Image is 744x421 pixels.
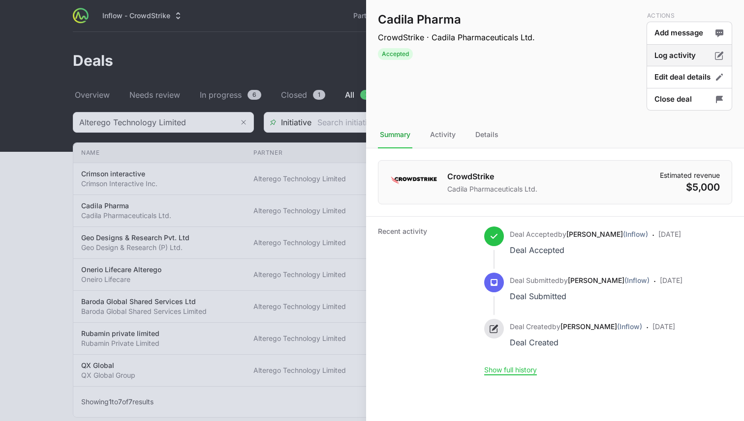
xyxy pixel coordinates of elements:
p: by [510,276,650,285]
a: [PERSON_NAME](Inflow) [566,230,648,238]
h1: CrowdStrike [447,170,537,182]
p: Actions [647,12,732,20]
ul: Activity history timeline [484,226,682,365]
a: [PERSON_NAME](Inflow) [560,322,642,331]
div: Deal actions [647,12,732,110]
nav: Tabs [366,122,744,148]
button: Log activity [647,44,732,67]
span: Deal Accepted [510,230,558,238]
p: CrowdStrike · Cadila Pharmaceuticals Ltd. [378,31,535,43]
div: Deal Submitted [510,289,650,303]
span: (Inflow) [624,276,650,284]
span: Deal Created [510,322,552,331]
p: Cadila Pharmaceuticals Ltd. [447,184,537,194]
span: Deal Submitted [510,276,559,284]
img: CrowdStrike [390,170,437,190]
button: Show full history [484,365,537,374]
dt: Estimated revenue [660,170,720,180]
div: Deal Created [510,336,642,349]
span: (Inflow) [617,322,642,331]
p: by [510,322,642,332]
time: [DATE] [660,276,682,284]
button: Add message [647,22,732,45]
span: · [646,321,649,349]
div: Activity [428,122,458,148]
time: [DATE] [658,230,681,238]
h1: Cadila Pharma [378,12,535,28]
span: · [653,275,656,303]
dt: Recent activity [378,226,472,375]
button: Edit deal details [647,66,732,89]
span: · [652,228,654,257]
div: Details [473,122,500,148]
time: [DATE] [652,322,675,331]
a: [PERSON_NAME](Inflow) [568,276,650,284]
div: Summary [378,122,412,148]
p: by [510,229,648,239]
button: Close deal [647,88,732,111]
dd: $5,000 [660,180,720,194]
span: (Inflow) [623,230,648,238]
div: Deal Accepted [510,243,648,257]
